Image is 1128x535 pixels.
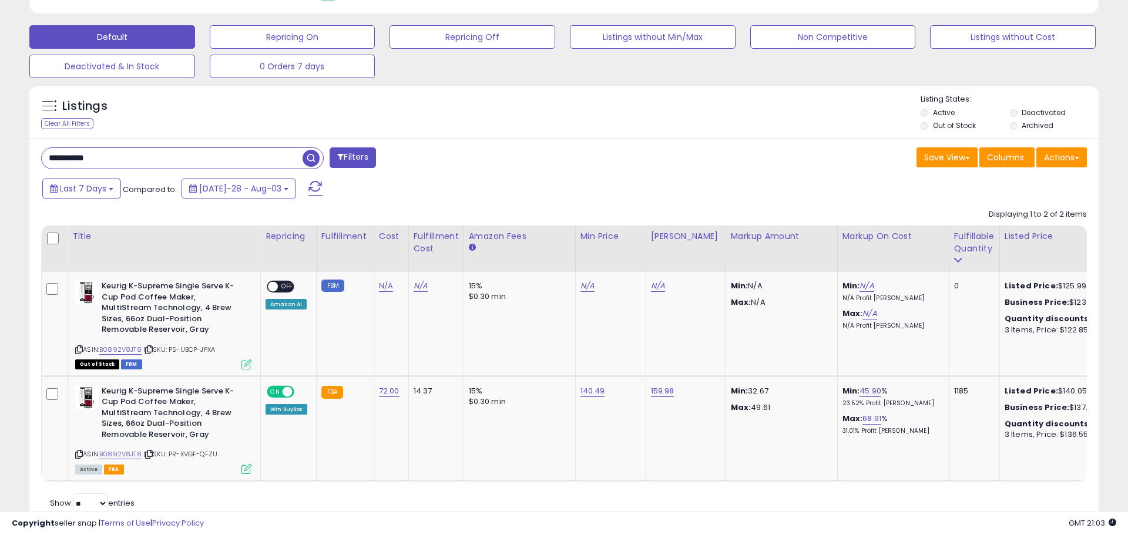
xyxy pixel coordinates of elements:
[182,179,296,198] button: [DATE]-28 - Aug-03
[41,118,93,129] div: Clear All Filters
[1005,419,1102,429] div: :
[266,299,307,309] div: Amazon AI
[321,230,369,243] div: Fulfillment
[842,413,863,424] b: Max:
[469,243,476,253] small: Amazon Fees.
[731,385,748,396] strong: Min:
[1005,386,1102,396] div: $140.05
[954,281,991,291] div: 0
[379,280,393,292] a: N/A
[842,427,940,435] p: 31.01% Profit [PERSON_NAME]
[580,385,605,397] a: 140.49
[933,107,955,117] label: Active
[731,402,828,413] p: 49.61
[860,280,874,292] a: N/A
[1005,297,1102,308] div: $123.47
[989,209,1087,220] div: Displaying 1 to 2 of 2 items
[469,230,570,243] div: Amazon Fees
[199,183,281,194] span: [DATE]-28 - Aug-03
[72,230,256,243] div: Title
[75,359,119,369] span: All listings that are currently out of stock and unavailable for purchase on Amazon
[842,308,863,319] b: Max:
[29,25,195,49] button: Default
[99,345,142,355] a: B0892V8JT8
[469,396,566,407] div: $0.30 min
[390,25,555,49] button: Repricing Off
[266,230,311,243] div: Repricing
[469,386,566,396] div: 15%
[731,230,832,243] div: Markup Amount
[75,386,251,473] div: ASIN:
[469,291,566,302] div: $0.30 min
[12,517,55,529] strong: Copyright
[1022,120,1053,130] label: Archived
[954,230,995,255] div: Fulfillable Quantity
[1036,147,1087,167] button: Actions
[143,345,215,354] span: | SKU: PS-UBCP-JPXA
[1005,418,1089,429] b: Quantity discounts
[1005,385,1058,396] b: Listed Price:
[933,120,976,130] label: Out of Stock
[651,280,665,292] a: N/A
[1005,325,1102,335] div: 3 Items, Price: $122.85
[42,179,121,198] button: Last 7 Days
[1005,429,1102,440] div: 3 Items, Price: $136.55
[862,308,877,319] a: N/A
[842,322,940,330] p: N/A Profit [PERSON_NAME]
[842,399,940,408] p: 23.52% Profit [PERSON_NAME]
[731,281,828,291] p: N/A
[100,517,150,529] a: Terms of Use
[75,465,102,475] span: All listings currently available for purchase on Amazon
[1005,313,1089,324] b: Quantity discounts
[379,230,404,243] div: Cost
[50,497,135,509] span: Show: entries
[60,183,106,194] span: Last 7 Days
[651,230,721,243] div: [PERSON_NAME]
[99,449,142,459] a: B0892V8JT8
[842,386,940,408] div: %
[930,25,1096,49] button: Listings without Cost
[293,386,311,396] span: OFF
[12,518,204,529] div: seller snap | |
[1069,517,1116,529] span: 2025-08-11 21:03 GMT
[75,386,99,409] img: 31622N+pjeL._SL40_.jpg
[379,385,399,397] a: 72.00
[210,25,375,49] button: Repricing On
[75,281,251,368] div: ASIN:
[916,147,978,167] button: Save View
[29,55,195,78] button: Deactivated & In Stock
[266,404,307,415] div: Win BuyBox
[750,25,916,49] button: Non Competitive
[1022,107,1066,117] label: Deactivated
[921,94,1098,105] p: Listing States:
[268,386,283,396] span: ON
[842,230,944,243] div: Markup on Cost
[1005,280,1058,291] b: Listed Price:
[1005,314,1102,324] div: :
[102,386,244,443] b: Keurig K-Supreme Single Serve K-Cup Pod Coffee Maker, MultiStream Technology, 4 Brew Sizes, 66oz ...
[731,297,828,308] p: N/A
[979,147,1035,167] button: Columns
[104,465,124,475] span: FBA
[321,280,344,292] small: FBM
[842,294,940,302] p: N/A Profit [PERSON_NAME]
[1005,281,1102,291] div: $125.99
[842,385,860,396] b: Min:
[860,385,881,397] a: 45.90
[62,98,108,115] h5: Listings
[1005,402,1069,413] b: Business Price:
[414,386,455,396] div: 14.37
[330,147,375,168] button: Filters
[842,413,940,435] div: %
[954,386,991,396] div: 1185
[862,413,881,425] a: 68.91
[414,280,428,292] a: N/A
[731,297,751,308] strong: Max:
[731,280,748,291] strong: Min:
[321,386,343,399] small: FBA
[121,359,142,369] span: FBM
[102,281,244,338] b: Keurig K-Supreme Single Serve K-Cup Pod Coffee Maker, MultiStream Technology, 4 Brew Sizes, 66oz ...
[152,517,204,529] a: Privacy Policy
[278,282,297,292] span: OFF
[1005,297,1069,308] b: Business Price:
